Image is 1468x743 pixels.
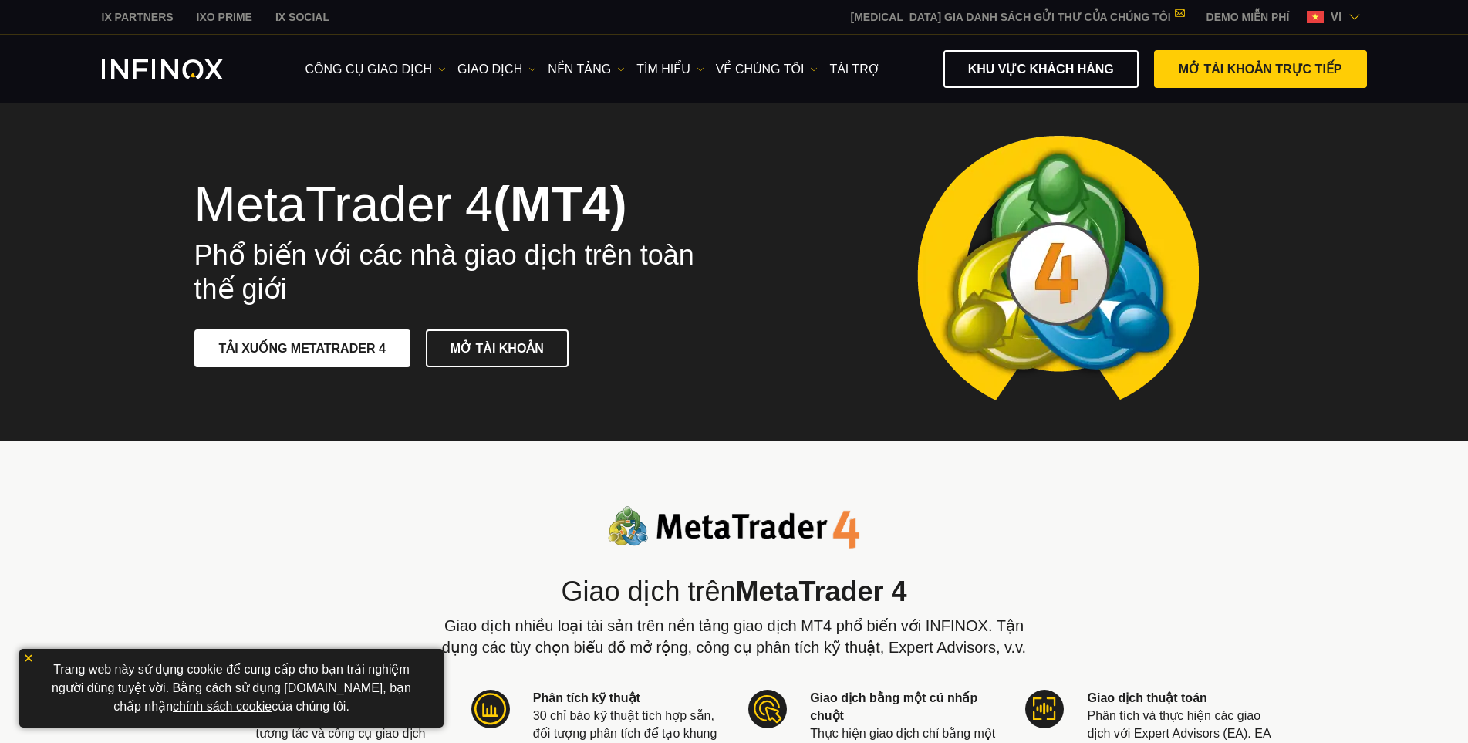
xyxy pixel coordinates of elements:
span: vi [1324,8,1348,26]
a: [MEDICAL_DATA] GIA DANH SÁCH GỬI THƯ CỦA CHÚNG TÔI [839,11,1195,23]
a: NỀN TẢNG [548,60,625,79]
a: KHU VỰC KHÁCH HÀNG [943,50,1139,88]
h2: Phổ biến với các nhà giao dịch trên toàn thế giới [194,238,713,306]
p: Trang web này sử dụng cookie để cung cấp cho bạn trải nghiệm người dùng tuyệt vời. Bằng cách sử d... [27,657,436,720]
strong: Giao dịch bằng một cú nhấp chuột [810,691,977,722]
strong: MetaTrader 4 [736,576,907,607]
a: TẢI XUỐNG METATRADER 4 [194,329,410,367]
a: INFINOX [264,9,341,25]
a: GIAO DỊCH [457,60,536,79]
a: INFINOX MENU [1195,9,1301,25]
a: MỞ TÀI KHOẢN TRỰC TIẾP [1154,50,1367,88]
a: INFINOX [90,9,185,25]
img: yellow close icon [23,653,34,664]
a: VỀ CHÚNG TÔI [716,60,818,79]
img: Meta Trader 4 icon [748,690,787,728]
a: chính sách cookie [173,700,272,713]
a: Tài trợ [829,60,879,79]
a: INFINOX Logo [102,59,259,79]
a: Tìm hiểu [636,60,704,79]
img: Meta Trader 4 [905,103,1211,441]
h1: MetaTrader 4 [194,178,713,231]
strong: (MT4) [493,176,626,232]
strong: Phân tích kỹ thuật [533,691,640,704]
a: INFINOX [185,9,264,25]
a: MỞ TÀI KHOẢN [426,329,569,367]
img: Meta Trader 4 icon [471,690,510,728]
a: công cụ giao dịch [305,60,447,79]
h2: Giao dịch trên [426,576,1043,609]
p: Giao dịch nhiều loại tài sản trên nền tảng giao dịch MT4 phổ biến với INFINOX. Tận dụng các tùy c... [426,615,1043,658]
strong: Giao dịch thuật toán [1087,691,1206,704]
img: Meta Trader 4 icon [1025,690,1064,728]
img: Meta Trader 4 logo [608,506,860,549]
